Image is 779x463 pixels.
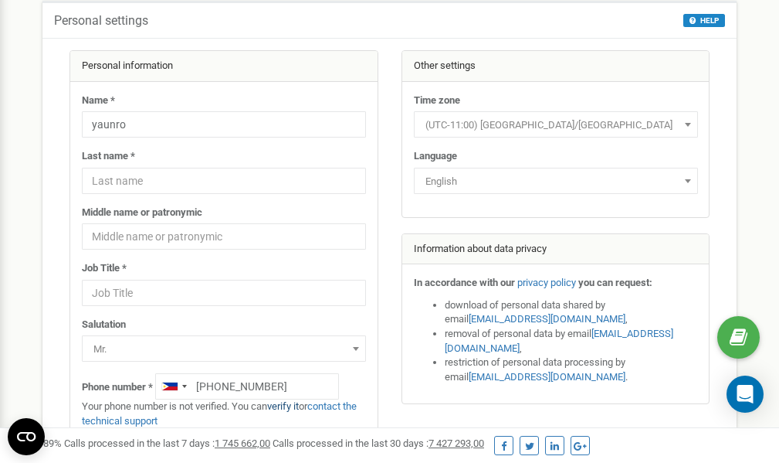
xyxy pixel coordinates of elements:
[82,223,366,250] input: Middle name or patronymic
[469,313,625,325] a: [EMAIL_ADDRESS][DOMAIN_NAME]
[469,371,625,383] a: [EMAIL_ADDRESS][DOMAIN_NAME]
[402,234,710,265] div: Information about data privacy
[445,327,698,356] li: removal of personal data by email ,
[267,400,299,412] a: verify it
[82,380,153,395] label: Phone number *
[414,277,515,288] strong: In accordance with our
[8,418,45,455] button: Open CMP widget
[419,114,693,136] span: (UTC-11:00) Pacific/Midway
[82,318,126,332] label: Salutation
[64,437,270,449] span: Calls processed in the last 7 days :
[727,376,764,413] div: Open Intercom Messenger
[517,277,576,288] a: privacy policy
[156,374,191,399] div: Telephone country code
[419,171,693,192] span: English
[82,149,135,164] label: Last name *
[82,261,127,276] label: Job Title *
[414,149,457,164] label: Language
[445,298,698,327] li: download of personal data shared by email ,
[402,51,710,82] div: Other settings
[155,373,339,400] input: +1-800-555-55-55
[445,356,698,384] li: restriction of personal data processing by email .
[82,335,366,362] span: Mr.
[82,111,366,138] input: Name
[82,400,366,428] p: Your phone number is not verified. You can or
[82,206,202,220] label: Middle name or patronymic
[70,51,378,82] div: Personal information
[87,339,361,360] span: Mr.
[414,168,698,194] span: English
[683,14,725,27] button: HELP
[82,94,115,108] label: Name *
[82,168,366,194] input: Last name
[414,94,460,108] label: Time zone
[215,437,270,449] u: 1 745 662,00
[273,437,484,449] span: Calls processed in the last 30 days :
[578,277,652,288] strong: you can request:
[54,14,148,28] h5: Personal settings
[445,328,673,354] a: [EMAIL_ADDRESS][DOMAIN_NAME]
[82,280,366,306] input: Job Title
[428,437,484,449] u: 7 427 293,00
[82,400,357,427] a: contact the technical support
[414,111,698,138] span: (UTC-11:00) Pacific/Midway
